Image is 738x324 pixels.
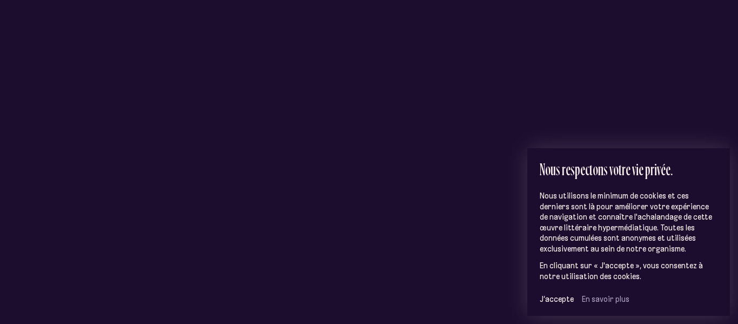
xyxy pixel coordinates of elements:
[540,294,574,304] button: J’accepte
[540,261,718,282] p: En cliquant sur « J'accepte », vous consentez à notre utilisation des cookies.
[540,160,718,178] h2: Nous respectons votre vie privée.
[582,294,629,304] a: En savoir plus
[540,191,718,254] p: Nous utilisons le minimum de cookies et ces derniers sont là pour améliorer votre expérience de n...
